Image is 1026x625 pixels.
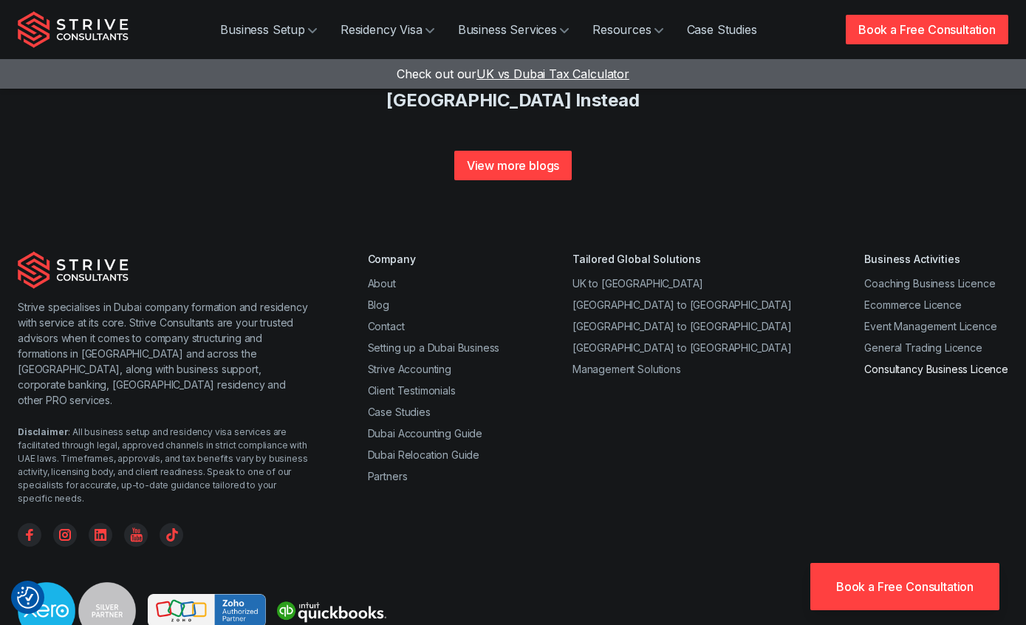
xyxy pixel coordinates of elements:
a: Blog [368,298,389,311]
a: Business Services [446,15,581,44]
a: Dubai Relocation Guide [368,448,479,461]
a: Strive Accounting [368,363,451,375]
a: Dubai Accounting Guide [368,427,482,440]
a: Partners [368,470,408,482]
strong: Disclaimer [18,426,68,437]
img: Strive Consultants [18,251,129,288]
a: Check out ourUK vs Dubai Tax Calculator [397,66,629,81]
a: Management Solutions [572,363,681,375]
span: UK vs Dubai Tax Calculator [476,66,629,81]
a: About [368,277,396,290]
a: Client Testimonials [368,384,456,397]
button: Consent Preferences [17,587,39,609]
p: Strive specialises in Dubai company formation and residency with service at its core. Strive Cons... [18,299,309,408]
a: Coaching Business Licence [864,277,995,290]
a: General Trading Licence [864,341,982,354]
a: YouTube [124,523,148,547]
a: Ecommerce Licence [864,298,961,311]
a: Residency Visa [329,15,446,44]
a: Case Studies [368,406,431,418]
a: UK to [GEOGRAPHIC_DATA] [572,277,703,290]
div: Tailored Global Solutions [572,251,792,267]
a: Contact [368,320,405,332]
a: Book a Free Consultation [810,563,999,610]
a: [GEOGRAPHIC_DATA] to [GEOGRAPHIC_DATA] [572,298,792,311]
a: TikTok [160,523,183,547]
a: Consultancy Business Licence [864,363,1008,375]
a: Setting up a Dubai Business [368,341,500,354]
img: Strive Consultants [18,11,129,48]
a: Business Setup [208,15,329,44]
img: Revisit consent button [17,587,39,609]
a: Case Studies [675,15,769,44]
a: [GEOGRAPHIC_DATA] to [GEOGRAPHIC_DATA] [572,341,792,354]
div: Company [368,251,500,267]
a: Facebook [18,523,41,547]
a: Linkedin [89,523,112,547]
a: [GEOGRAPHIC_DATA] to [GEOGRAPHIC_DATA] [572,320,792,332]
a: Book a Free Consultation [846,15,1008,44]
a: Resources [581,15,675,44]
a: View more blogs [454,151,572,180]
a: Event Management Licence [864,320,996,332]
a: Instagram [53,523,77,547]
div: Business Activities [864,251,1008,267]
div: : All business setup and residency visa services are facilitated through legal, approved channels... [18,426,309,505]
